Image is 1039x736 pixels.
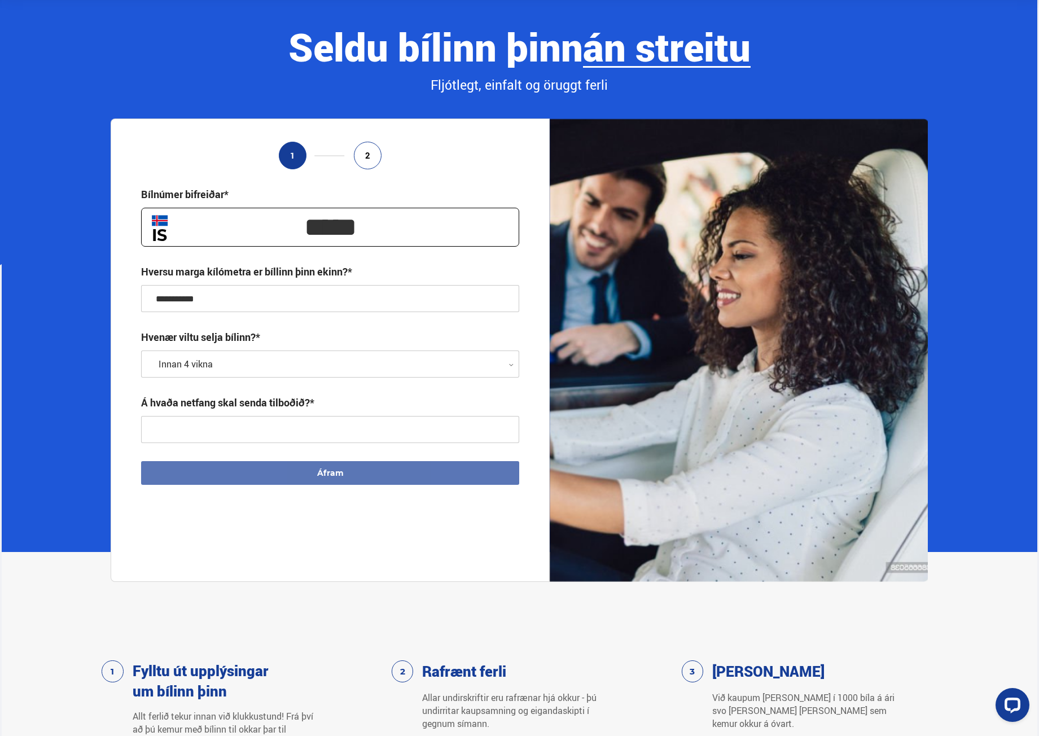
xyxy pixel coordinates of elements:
[987,684,1034,731] iframe: LiveChat chat widget
[712,661,825,681] h3: [PERSON_NAME]
[141,187,229,201] div: Bílnúmer bifreiðar*
[583,20,751,73] b: án streitu
[422,691,606,730] p: Allar undirskriftir eru rafrænar hjá okkur - þú undirritar kaupsamning og eigandaskipti í gegnum ...
[141,330,260,344] label: Hvenær viltu selja bílinn?*
[111,25,928,68] div: Seldu bílinn þinn
[365,151,370,160] span: 2
[141,396,314,409] div: Á hvaða netfang skal senda tilboðið?*
[141,461,519,485] button: Áfram
[290,151,295,160] span: 1
[141,265,352,278] div: Hversu marga kílómetra er bíllinn þinn ekinn?*
[422,661,506,681] h3: Rafrænt ferli
[712,691,896,730] p: Við kaupum [PERSON_NAME] í 1000 bíla á ári svo [PERSON_NAME] [PERSON_NAME] sem kemur okkur á óvart.
[111,76,928,95] div: Fljótlegt, einfalt og öruggt ferli
[133,660,274,701] h3: Fylltu út upplýsingar um bílinn þinn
